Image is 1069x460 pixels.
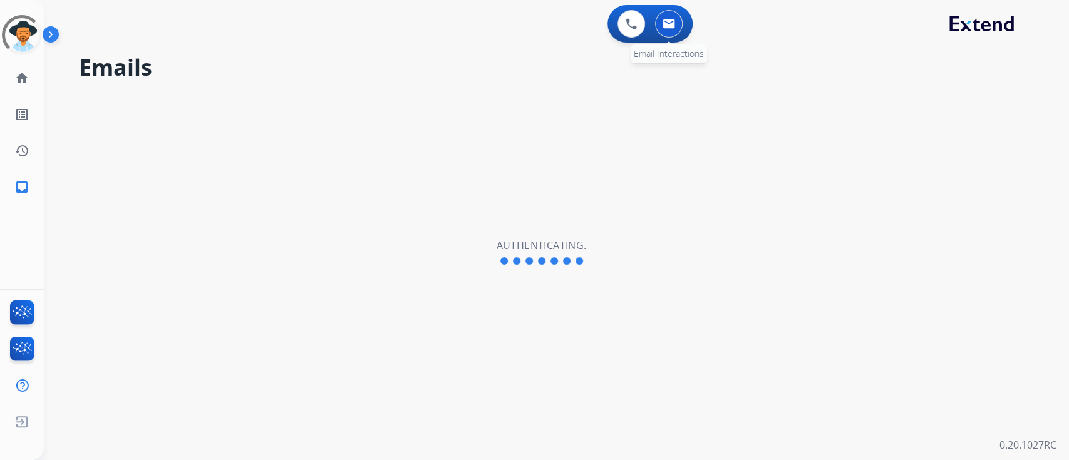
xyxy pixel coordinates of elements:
h2: Authenticating. [497,238,587,253]
mat-icon: inbox [14,180,29,195]
mat-icon: home [14,71,29,86]
mat-icon: history [14,143,29,158]
mat-icon: list_alt [14,107,29,122]
p: 0.20.1027RC [999,437,1056,452]
h2: Emails [79,55,1039,80]
span: Email Interactions [634,48,704,59]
